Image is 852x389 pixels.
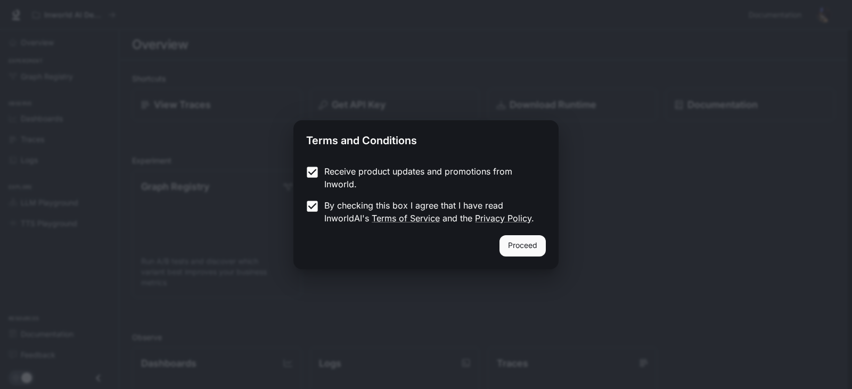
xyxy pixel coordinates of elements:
p: Receive product updates and promotions from Inworld. [324,165,537,191]
h2: Terms and Conditions [293,120,559,156]
button: Proceed [499,235,546,256]
p: By checking this box I agree that I have read InworldAI's and the . [324,199,537,225]
a: Privacy Policy [475,213,531,224]
a: Terms of Service [372,213,440,224]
